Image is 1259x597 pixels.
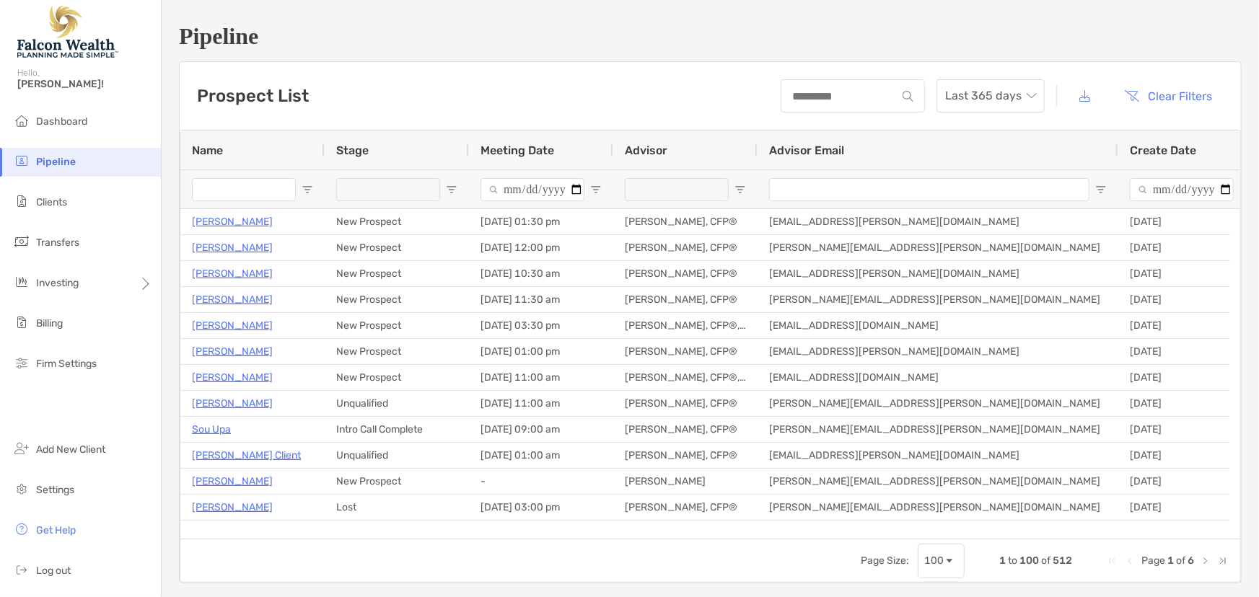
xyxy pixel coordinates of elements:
a: [PERSON_NAME] [192,472,273,490]
a: [PERSON_NAME] [192,368,273,386]
a: [PERSON_NAME] [192,498,273,516]
p: [PERSON_NAME] Client [192,446,301,464]
span: Transfers [36,236,79,249]
span: Last 365 days [945,80,1036,112]
div: Lost [325,495,469,520]
div: [DATE] 12:00 pm [469,235,613,260]
input: Advisor Email Filter Input [769,178,1089,201]
div: Page Size [918,544,965,578]
a: [PERSON_NAME] [192,394,273,412]
span: 6 [1188,554,1194,567]
span: Settings [36,484,74,496]
span: Create Date [1130,143,1196,157]
div: [PERSON_NAME][EMAIL_ADDRESS][PERSON_NAME][DOMAIN_NAME] [758,391,1118,416]
div: [PERSON_NAME], CFP® [613,417,758,442]
div: [DATE] 01:00 am [469,443,613,468]
button: Open Filter Menu [302,184,313,195]
div: Unqualified [325,391,469,416]
div: [DATE] 11:00 am [469,391,613,416]
button: Open Filter Menu [590,184,602,195]
span: Investing [36,277,79,289]
span: 512 [1053,554,1072,567]
span: Meeting Date [481,143,554,157]
span: Add New Client [36,443,105,456]
div: New Prospect [325,365,469,390]
span: Advisor [625,143,667,157]
span: 100 [1019,554,1039,567]
div: [DATE] 09:00 am [469,417,613,442]
button: Clear Filters [1114,80,1224,112]
div: [PERSON_NAME], CFP® [613,443,758,468]
span: Log out [36,565,71,577]
span: Stage [336,143,369,157]
span: Pipeline [36,156,76,168]
div: [PERSON_NAME], CFP®, CFA® [613,313,758,338]
button: Open Filter Menu [734,184,746,195]
button: Open Filter Menu [1095,184,1107,195]
a: [PERSON_NAME] [192,265,273,283]
span: to [1008,554,1017,567]
div: [PERSON_NAME], CFP® [613,391,758,416]
div: [DATE] 03:00 pm [469,495,613,520]
div: New Prospect [325,287,469,312]
div: - [469,521,613,546]
img: pipeline icon [13,152,30,169]
div: Previous Page [1124,555,1136,567]
h3: Prospect List [197,86,309,106]
div: [PERSON_NAME], CFP®, CFA® [613,365,758,390]
div: [PERSON_NAME], CFP® [613,521,758,546]
span: 1 [1167,554,1174,567]
div: New Prospect [325,235,469,260]
img: get-help icon [13,521,30,538]
input: Name Filter Input [192,178,296,201]
h1: Pipeline [179,23,1242,50]
a: [PERSON_NAME] [192,342,273,361]
div: [DATE] 03:30 pm [469,313,613,338]
div: - [469,469,613,494]
span: Clients [36,196,67,208]
div: [DATE] 11:30 am [469,287,613,312]
div: [EMAIL_ADDRESS][DOMAIN_NAME] [758,365,1118,390]
div: [PERSON_NAME], CFP® [613,235,758,260]
div: Client [325,521,469,546]
div: [PERSON_NAME][EMAIL_ADDRESS][PERSON_NAME][DOMAIN_NAME] [758,417,1118,442]
div: First Page [1107,555,1118,567]
div: [PERSON_NAME], CFP® [613,209,758,234]
span: Page [1141,554,1165,567]
p: Sou Upa [192,420,231,438]
div: [EMAIL_ADDRESS][DOMAIN_NAME] [758,313,1118,338]
button: Open Filter Menu [446,184,457,195]
p: [PERSON_NAME] [192,317,273,335]
div: [PERSON_NAME], CFP® [613,495,758,520]
img: firm-settings icon [13,354,30,371]
div: New Prospect [325,313,469,338]
div: [PERSON_NAME][EMAIL_ADDRESS][PERSON_NAME][DOMAIN_NAME] [758,469,1118,494]
img: clients icon [13,193,30,210]
span: Advisor Email [769,143,844,157]
div: New Prospect [325,261,469,286]
div: [DATE] 10:30 am [469,261,613,286]
div: [EMAIL_ADDRESS][PERSON_NAME][DOMAIN_NAME] [758,209,1118,234]
p: [PERSON_NAME] [192,291,273,309]
span: Get Help [36,524,76,536]
span: of [1176,554,1185,567]
div: [PERSON_NAME] [613,469,758,494]
img: input icon [903,91,913,102]
div: [PERSON_NAME], CFP® [613,261,758,286]
a: [PERSON_NAME] [192,213,273,231]
span: Billing [36,317,63,330]
p: [PERSON_NAME] [192,239,273,257]
div: 100 [924,554,944,567]
div: [DATE] 11:00 am [469,365,613,390]
div: [EMAIL_ADDRESS][PERSON_NAME][DOMAIN_NAME] [758,443,1118,468]
img: Falcon Wealth Planning Logo [17,6,118,58]
span: Dashboard [36,115,87,128]
div: Next Page [1200,555,1211,567]
img: transfers icon [13,233,30,250]
div: [EMAIL_ADDRESS][PERSON_NAME][DOMAIN_NAME] [758,339,1118,364]
div: [PERSON_NAME][EMAIL_ADDRESS][PERSON_NAME][DOMAIN_NAME] [758,495,1118,520]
